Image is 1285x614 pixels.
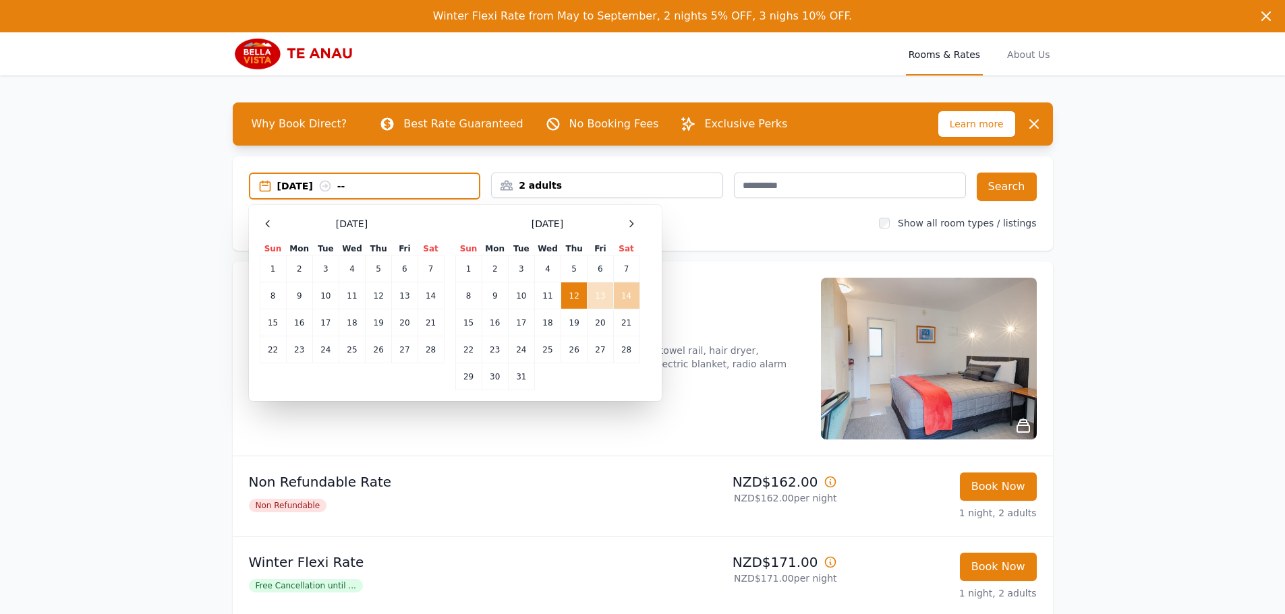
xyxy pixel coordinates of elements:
span: Why Book Direct? [241,111,358,137]
th: Sun [455,243,482,255]
p: Non Refundable Rate [249,472,637,491]
div: [DATE] -- [277,179,480,193]
td: 14 [613,282,639,309]
td: 22 [260,336,286,363]
td: 24 [508,336,534,363]
th: Sat [418,243,444,255]
td: 21 [613,309,639,336]
td: 18 [534,309,561,336]
p: Best Rate Guaranteed [403,116,523,132]
th: Mon [482,243,508,255]
td: 17 [508,309,534,336]
td: 2 [482,255,508,282]
td: 22 [455,336,482,363]
p: NZD$171.00 per night [648,572,837,585]
td: 30 [482,363,508,390]
td: 31 [508,363,534,390]
td: 20 [392,309,418,336]
td: 6 [588,255,613,282]
p: NZD$162.00 [648,472,837,491]
td: 25 [339,336,365,363]
td: 13 [392,282,418,309]
th: Wed [339,243,365,255]
td: 5 [561,255,588,282]
th: Fri [588,243,613,255]
td: 11 [534,282,561,309]
td: 7 [418,255,444,282]
td: 10 [312,282,339,309]
td: 23 [482,336,508,363]
p: 1 night, 2 adults [848,586,1037,600]
td: 13 [588,282,613,309]
td: 28 [418,336,444,363]
td: 15 [455,309,482,336]
span: Free Cancellation until ... [249,579,363,592]
th: Mon [286,243,312,255]
td: 9 [482,282,508,309]
td: 21 [418,309,444,336]
td: 26 [366,336,392,363]
button: Book Now [960,553,1037,581]
td: 28 [613,336,639,363]
td: 25 [534,336,561,363]
td: 3 [312,255,339,282]
td: 4 [534,255,561,282]
a: About Us [1004,32,1052,75]
td: 1 [455,255,482,282]
label: Show all room types / listings [898,218,1036,228]
div: 2 adults [492,179,722,192]
td: 8 [455,282,482,309]
p: Exclusive Perks [704,116,787,132]
td: 29 [455,363,482,390]
td: 10 [508,282,534,309]
th: Thu [561,243,588,255]
a: Rooms & Rates [906,32,983,75]
button: Search [977,173,1037,201]
span: Winter Flexi Rate from May to September, 2 nights 5% OFF, 3 nighs 10% OFF. [433,9,852,22]
span: Non Refundable [249,499,327,512]
td: 26 [561,336,588,363]
td: 14 [418,282,444,309]
p: No Booking Fees [569,116,659,132]
td: 2 [286,255,312,282]
th: Fri [392,243,418,255]
p: NZD$162.00 per night [648,491,837,505]
td: 11 [339,282,365,309]
p: 1 night, 2 adults [848,506,1037,520]
td: 6 [392,255,418,282]
td: 20 [588,309,613,336]
td: 5 [366,255,392,282]
td: 16 [482,309,508,336]
th: Sun [260,243,286,255]
span: [DATE] [532,217,563,231]
td: 4 [339,255,365,282]
p: Winter Flexi Rate [249,553,637,572]
td: 3 [508,255,534,282]
td: 16 [286,309,312,336]
td: 7 [613,255,639,282]
th: Tue [312,243,339,255]
img: Bella Vista Te Anau [233,38,362,70]
td: 27 [392,336,418,363]
td: 19 [561,309,588,336]
th: Wed [534,243,561,255]
td: 19 [366,309,392,336]
span: Learn more [938,111,1015,137]
td: 15 [260,309,286,336]
td: 18 [339,309,365,336]
td: 9 [286,282,312,309]
td: 17 [312,309,339,336]
td: 1 [260,255,286,282]
p: NZD$171.00 [648,553,837,572]
td: 12 [366,282,392,309]
th: Sat [613,243,639,255]
td: 23 [286,336,312,363]
td: 8 [260,282,286,309]
th: Tue [508,243,534,255]
th: Thu [366,243,392,255]
td: 24 [312,336,339,363]
td: 27 [588,336,613,363]
button: Book Now [960,472,1037,501]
